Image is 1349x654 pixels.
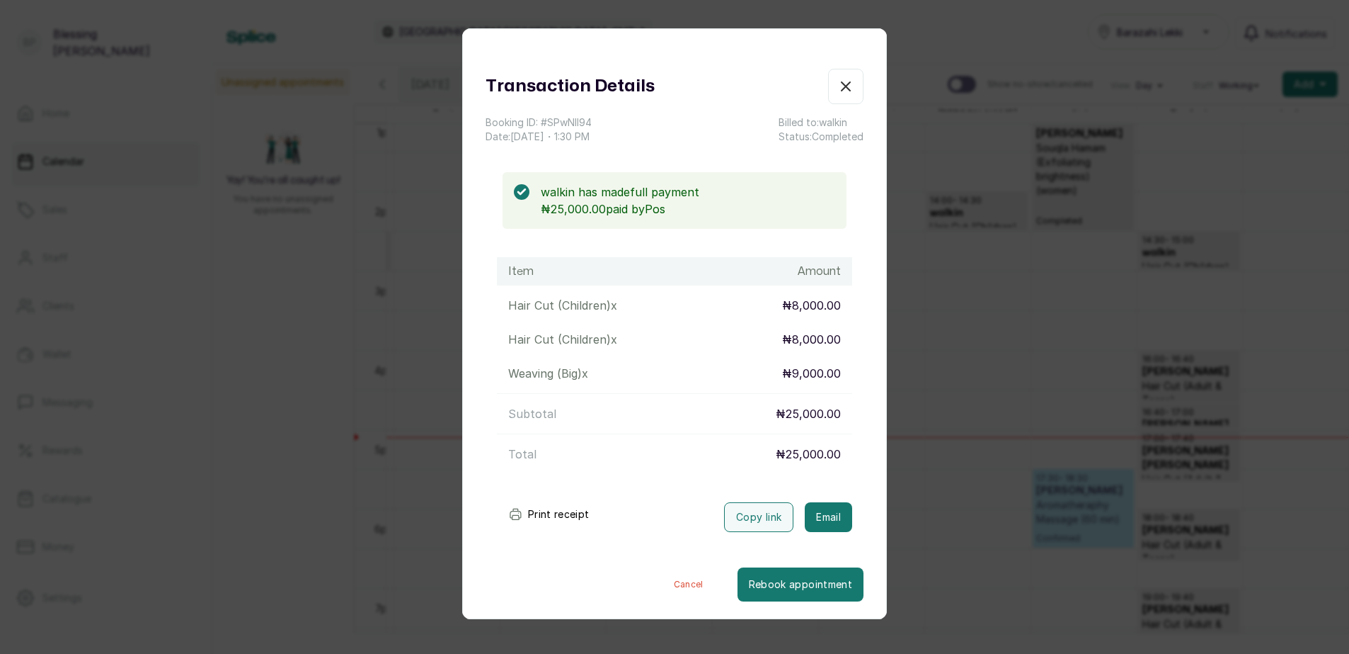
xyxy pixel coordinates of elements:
h1: Item [508,263,534,280]
p: ₦25,000.00 paid by Pos [541,201,835,218]
p: Status: Completed [779,130,863,144]
button: Cancel [640,568,737,602]
p: Date: [DATE] ・ 1:30 PM [486,130,592,144]
p: ₦25,000.00 [776,405,841,422]
p: ₦25,000.00 [776,446,841,463]
p: Hair Cut (Children) x [508,331,617,348]
p: ₦9,000.00 [782,365,841,382]
button: Rebook appointment [737,568,863,602]
p: Weaving (Big) x [508,365,588,382]
button: Copy link [724,502,793,532]
h1: Amount [798,263,841,280]
p: Billed to: walkin [779,115,863,130]
p: Total [508,446,536,463]
button: Print receipt [497,500,601,529]
h1: Transaction Details [486,74,655,99]
p: ₦8,000.00 [782,297,841,314]
p: Booking ID: # SPwNlI94 [486,115,592,130]
button: Email [805,502,852,532]
p: ₦8,000.00 [782,331,841,348]
p: Subtotal [508,405,556,422]
p: Hair Cut (Children) x [508,297,617,314]
p: walkin has made full payment [541,184,835,201]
